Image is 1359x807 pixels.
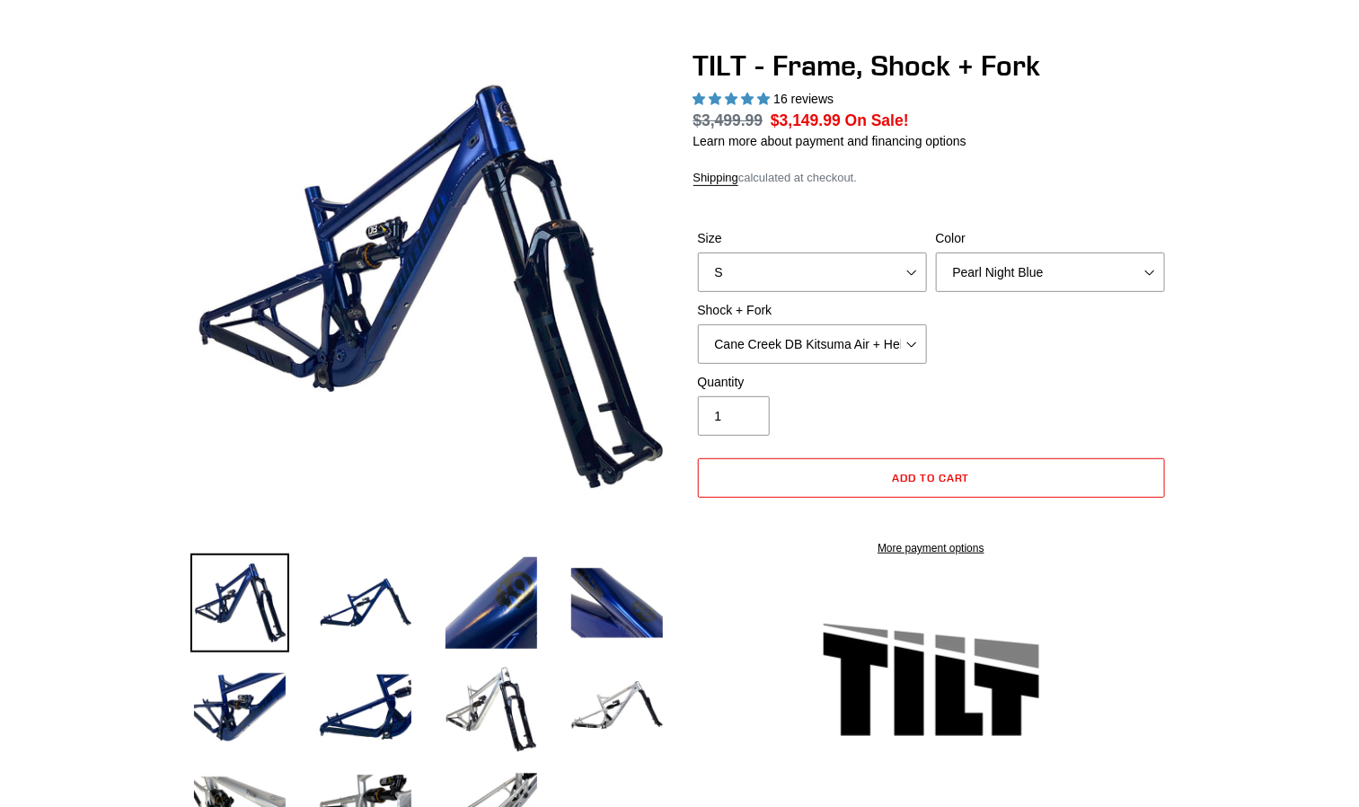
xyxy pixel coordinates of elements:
span: On Sale! [845,109,909,132]
a: Shipping [693,171,739,186]
label: Quantity [698,373,927,392]
img: Load image into Gallery viewer, TILT - Frame, Shock + Fork [568,658,666,757]
div: calculated at checkout. [693,169,1169,187]
button: Add to cart [698,458,1165,498]
img: Load image into Gallery viewer, TILT - Frame, Shock + Fork [442,658,541,757]
img: Load image into Gallery viewer, TILT - Frame, Shock + Fork [316,658,415,757]
span: 5.00 stars [693,92,774,106]
h1: TILT - Frame, Shock + Fork [693,49,1169,83]
img: Load image into Gallery viewer, TILT - Frame, Shock + Fork [442,554,541,652]
img: Load image into Gallery viewer, TILT - Frame, Shock + Fork [568,554,666,652]
span: 16 reviews [773,92,834,106]
label: Size [698,229,927,248]
span: Add to cart [892,471,970,484]
img: Load image into Gallery viewer, TILT - Frame, Shock + Fork [190,658,289,757]
img: Load image into Gallery viewer, TILT - Frame, Shock + Fork [316,554,415,652]
a: Learn more about payment and financing options [693,134,966,148]
span: $3,149.99 [771,111,841,129]
s: $3,499.99 [693,111,763,129]
a: More payment options [698,540,1165,556]
label: Color [936,229,1165,248]
label: Shock + Fork [698,301,927,320]
img: Load image into Gallery viewer, TILT - Frame, Shock + Fork [190,554,289,652]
